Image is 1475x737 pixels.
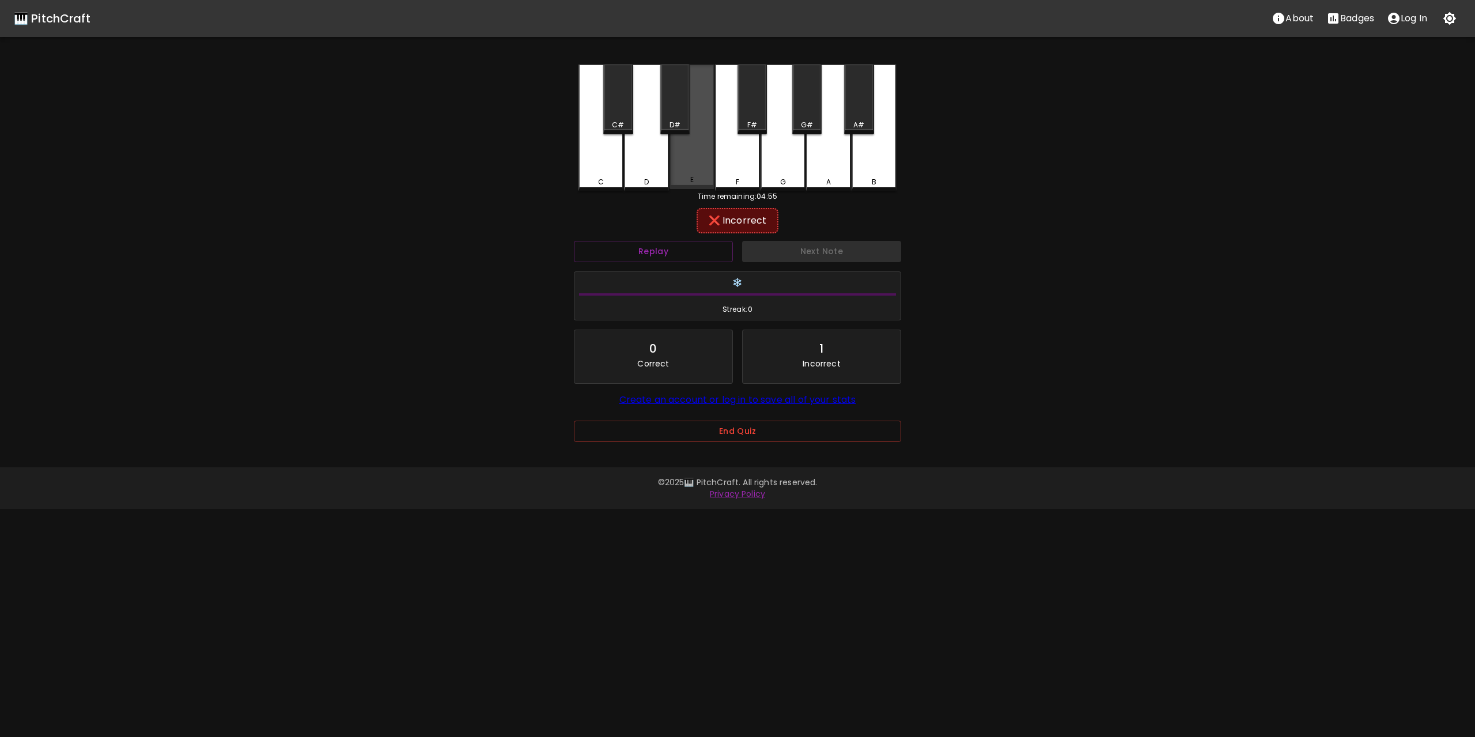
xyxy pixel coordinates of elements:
div: 1 [819,339,823,358]
div: Time remaining: 04:55 [578,191,897,202]
div: D [644,177,649,187]
button: Stats [1320,7,1381,30]
a: 🎹 PitchCraft [14,9,90,28]
button: About [1265,7,1320,30]
div: F [736,177,739,187]
div: 0 [649,339,657,358]
button: End Quiz [574,421,901,442]
button: Replay [574,241,733,262]
div: G [780,177,786,187]
div: F# [747,120,757,130]
p: Log In [1401,12,1427,25]
span: Streak: 0 [579,304,896,315]
a: Privacy Policy [710,488,765,500]
div: D# [670,120,680,130]
button: account of current user [1381,7,1434,30]
div: C [598,177,604,187]
p: Incorrect [803,358,840,369]
h6: ❄️ [579,277,896,289]
p: © 2025 🎹 PitchCraft. All rights reserved. [406,477,1069,488]
p: About [1285,12,1314,25]
div: B [872,177,876,187]
div: E [690,175,694,185]
div: ❌ Incorrect [702,214,773,228]
p: Badges [1340,12,1374,25]
p: Correct [637,358,669,369]
a: Create an account or log in to save all of your stats [619,393,856,406]
div: A [826,177,831,187]
div: C# [612,120,624,130]
div: G# [801,120,813,130]
div: A# [853,120,864,130]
